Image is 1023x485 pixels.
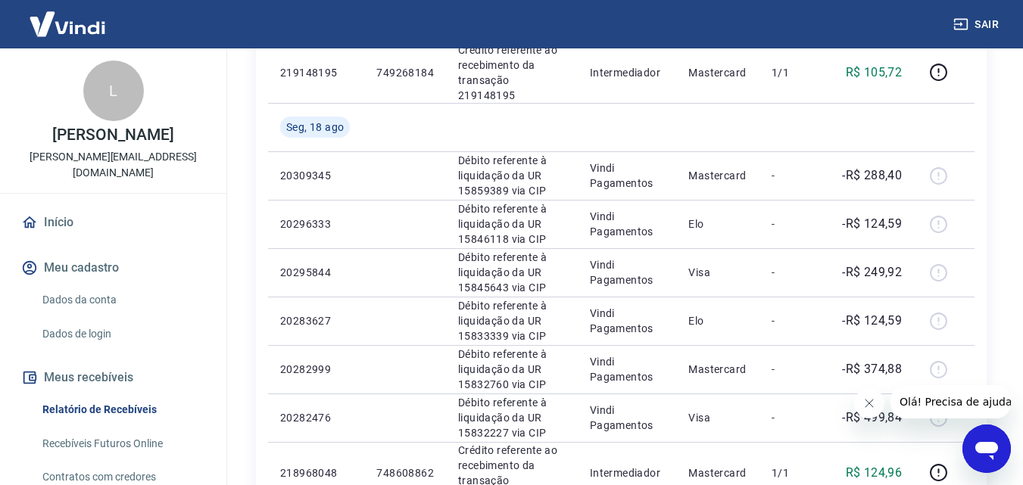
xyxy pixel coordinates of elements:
a: Início [18,206,208,239]
p: R$ 105,72 [846,64,903,82]
p: 219148195 [280,65,352,80]
p: Mastercard [688,465,747,480]
button: Meu cadastro [18,251,208,284]
p: Débito referente à liquidação da UR 15832760 via CIP [458,347,566,392]
iframe: Botão para abrir a janela de mensagens [962,424,1011,473]
p: Débito referente à liquidação da UR 15832227 via CIP [458,395,566,440]
p: 748608862 [376,465,434,480]
p: Mastercard [688,65,747,80]
p: 20282999 [280,362,352,377]
p: - [772,168,816,183]
p: - [772,216,816,232]
a: Relatório de Recebíveis [36,394,208,425]
img: Vindi [18,1,117,47]
p: [PERSON_NAME] [52,127,173,143]
p: Intermediador [590,65,665,80]
p: 749268184 [376,65,434,80]
p: -R$ 124,59 [842,215,902,233]
p: - [772,362,816,377]
button: Sair [950,11,1005,39]
p: -R$ 124,59 [842,312,902,330]
p: Débito referente à liquidação da UR 15846118 via CIP [458,201,566,247]
p: 20283627 [280,313,352,328]
p: Visa [688,265,747,280]
p: Vindi Pagamentos [590,354,665,384]
p: Mastercard [688,362,747,377]
p: Débito referente à liquidação da UR 15833339 via CIP [458,298,566,344]
p: Vindi Pagamentos [590,160,665,191]
p: - [772,265,816,280]
p: Visa [688,410,747,425]
p: R$ 124,96 [846,464,903,482]
span: Olá! Precisa de ajuda? [9,11,127,23]
button: Meus recebíveis [18,361,208,394]
p: 20296333 [280,216,352,232]
p: 1/1 [772,65,816,80]
p: Intermediador [590,465,665,480]
a: Recebíveis Futuros Online [36,428,208,459]
p: Mastercard [688,168,747,183]
p: Elo [688,313,747,328]
p: 20295844 [280,265,352,280]
p: Vindi Pagamentos [590,257,665,288]
span: Seg, 18 ago [286,120,344,135]
p: -R$ 374,88 [842,360,902,378]
p: Elo [688,216,747,232]
p: -R$ 499,84 [842,409,902,427]
div: L [83,61,144,121]
p: Crédito referente ao recebimento da transação 219148195 [458,42,566,103]
p: -R$ 288,40 [842,166,902,185]
p: 1/1 [772,465,816,480]
a: Dados da conta [36,284,208,316]
p: Vindi Pagamentos [590,403,665,433]
a: Dados de login [36,319,208,350]
p: Débito referente à liquidação da UR 15845643 via CIP [458,250,566,295]
p: Vindi Pagamentos [590,209,665,239]
p: 218968048 [280,465,352,480]
p: -R$ 249,92 [842,263,902,281]
p: 20309345 [280,168,352,183]
p: [PERSON_NAME][EMAIL_ADDRESS][DOMAIN_NAME] [12,149,214,181]
iframe: Fechar mensagem [854,388,884,418]
p: Vindi Pagamentos [590,306,665,336]
p: - [772,313,816,328]
iframe: Mensagem da empresa [890,385,1011,418]
p: Débito referente à liquidação da UR 15859389 via CIP [458,153,566,198]
p: - [772,410,816,425]
p: 20282476 [280,410,352,425]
